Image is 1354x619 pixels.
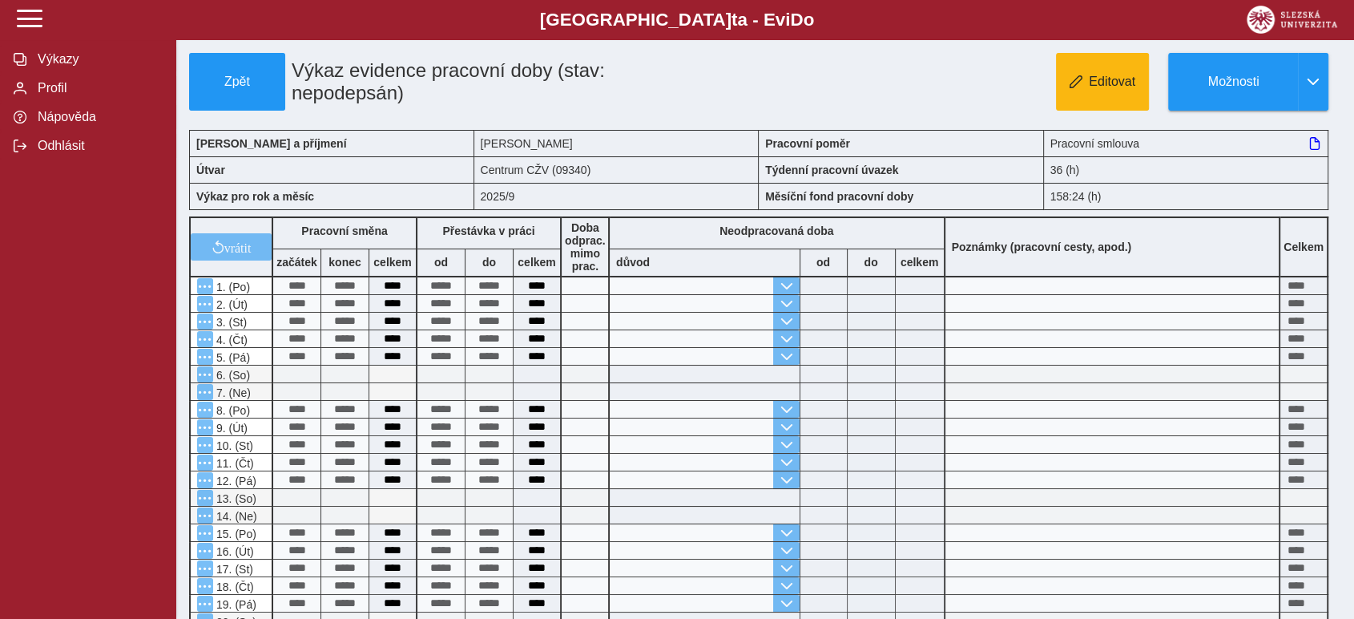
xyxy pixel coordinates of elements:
b: Poznámky (pracovní cesty, apod.) [945,241,1138,253]
button: Menu [197,296,213,312]
span: 8. (Po) [213,404,250,417]
b: Celkem [1283,241,1324,253]
div: 158:24 (h) [1044,183,1329,210]
button: Zpět [189,53,285,111]
span: 2. (Út) [213,298,248,311]
span: 16. (Út) [213,545,254,558]
b: důvod [616,256,650,269]
button: Menu [197,349,213,365]
b: [PERSON_NAME] a příjmení [196,137,346,150]
span: 10. (St) [213,439,253,452]
h1: Výkaz evidence pracovní doby (stav: nepodepsán) [285,53,669,111]
span: Výkazy [33,52,163,67]
b: od [417,256,465,269]
b: od [800,256,847,269]
b: do [848,256,895,269]
div: Pracovní smlouva [1044,130,1329,156]
b: Doba odprac. mimo prac. [565,221,606,273]
div: Centrum CŽV (09340) [474,156,760,183]
div: 2025/9 [474,183,760,210]
span: 12. (Pá) [213,475,256,488]
span: 17. (St) [213,563,253,576]
div: 36 (h) [1044,156,1329,183]
b: konec [321,256,369,269]
button: Menu [197,560,213,577]
button: Menu [197,314,213,330]
button: Menu [197,596,213,612]
span: 9. (Út) [213,422,248,435]
button: Menu [197,278,213,294]
span: 13. (So) [213,492,256,505]
span: Možnosti [1182,75,1285,89]
button: Menu [197,384,213,400]
b: Pracovní směna [301,225,387,237]
span: 3. (St) [213,316,247,329]
button: Menu [197,419,213,435]
span: 19. (Pá) [213,598,256,611]
b: celkem [514,256,560,269]
div: [PERSON_NAME] [474,130,760,156]
span: 5. (Pá) [213,351,250,364]
span: 14. (Ne) [213,510,257,523]
img: logo_web_su.png [1247,6,1337,34]
button: Menu [197,543,213,559]
b: Výkaz pro rok a měsíc [196,190,314,203]
b: Týdenní pracovní úvazek [765,164,899,176]
button: Menu [197,578,213,594]
button: Menu [197,331,213,347]
span: D [790,10,803,30]
span: 4. (Čt) [213,334,248,346]
span: 1. (Po) [213,281,250,293]
button: Menu [197,508,213,524]
button: Editovat [1056,53,1149,111]
span: Nápověda [33,110,163,124]
button: Možnosti [1168,53,1298,111]
span: 6. (So) [213,369,250,382]
span: Zpět [196,75,278,89]
button: Menu [197,472,213,488]
b: celkem [369,256,416,269]
b: Pracovní poměr [765,137,850,150]
b: Přestávka v práci [442,225,534,237]
span: Odhlásit [33,139,163,153]
button: Menu [197,455,213,471]
span: 18. (Čt) [213,581,254,593]
span: Editovat [1089,75,1135,89]
button: Menu [197,525,213,541]
span: 7. (Ne) [213,386,251,399]
b: [GEOGRAPHIC_DATA] a - Evi [48,10,1306,30]
span: Profil [33,81,163,95]
button: Menu [197,366,213,382]
span: vrátit [224,241,252,253]
span: t [731,10,737,30]
button: vrátit [191,233,272,261]
b: Útvar [196,164,225,176]
button: Menu [197,490,213,506]
span: 15. (Po) [213,528,256,540]
span: 11. (Čt) [213,457,254,470]
b: celkem [896,256,944,269]
button: Menu [197,402,213,418]
span: o [804,10,815,30]
b: začátek [273,256,320,269]
b: Měsíční fond pracovní doby [765,190,913,203]
b: Neodpracovaná doba [719,225,833,237]
b: do [465,256,513,269]
button: Menu [197,437,213,453]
